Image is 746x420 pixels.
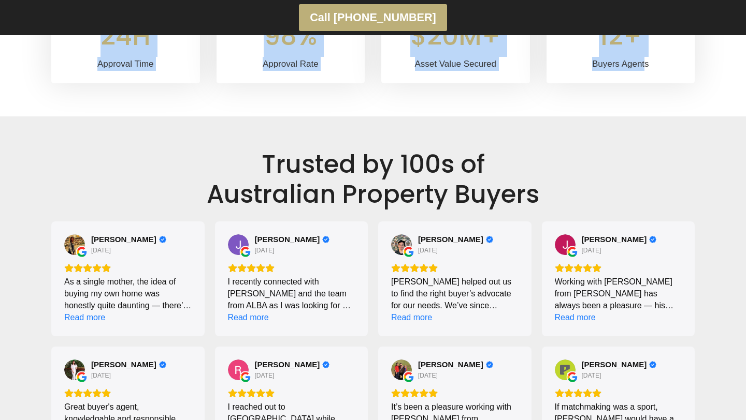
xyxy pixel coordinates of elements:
[64,234,85,255] img: Marie-Claire van Ark
[322,361,329,368] div: Verified Customer
[418,360,493,369] a: Review by Adam Fahey
[64,234,85,255] a: View on Google
[394,57,518,71] div: Asset Value Secured
[255,235,320,244] span: [PERSON_NAME]
[418,246,438,254] div: [DATE]
[582,360,647,369] span: [PERSON_NAME]
[64,388,192,398] div: Rating: 5.0 out of 5
[91,235,156,244] span: [PERSON_NAME]
[418,371,438,380] div: [DATE]
[559,16,683,57] div: 12+
[91,246,111,254] div: [DATE]
[64,16,188,57] div: 24H
[582,371,601,380] div: [DATE]
[394,16,518,57] div: $20M+
[91,235,166,244] a: Review by Marie-Claire van Ark
[229,16,353,57] div: 98%
[486,236,493,243] div: Verified Customer
[228,276,355,311] div: I recently connected with [PERSON_NAME] and the team from ALBA as I was looking for a low cost hi...
[418,235,493,244] a: Review by David Gloury
[228,311,269,323] div: Read more
[391,359,412,380] img: Adam Fahey
[91,360,166,369] a: Review by Michelle Xin
[255,360,320,369] span: [PERSON_NAME]
[322,236,329,243] div: Verified Customer
[391,388,519,398] div: Rating: 5.0 out of 5
[555,388,682,398] div: Rating: 5.0 out of 5
[64,311,105,323] div: Read more
[391,234,412,255] img: David Gloury
[391,234,412,255] a: View on Google
[159,236,166,243] div: Verified Customer
[391,311,432,323] div: Read more
[255,371,275,380] div: [DATE]
[64,276,192,311] div: As a single mother, the idea of buying my own home was honestly quite daunting — there’s so much ...
[486,361,493,368] div: Verified Customer
[64,359,85,380] a: View on Google
[255,246,275,254] div: [DATE]
[228,234,249,255] img: Janet S
[255,235,330,244] a: Review by Janet S
[228,388,355,398] div: Rating: 5.0 out of 5
[91,360,156,369] span: [PERSON_NAME]
[64,359,85,380] img: Michelle Xin
[310,11,436,24] strong: Call [PHONE_NUMBER]
[391,359,412,380] a: View on Google
[229,57,353,71] div: Approval Rate
[582,235,647,244] span: [PERSON_NAME]
[255,360,330,369] a: Review by Rob Catoggio
[418,360,483,369] span: [PERSON_NAME]
[555,276,682,311] div: Working with [PERSON_NAME] from [PERSON_NAME] has always been a pleasure — his professionalism an...
[228,234,249,255] a: View on Google
[64,57,188,71] div: Approval Time
[228,359,249,380] a: View on Google
[391,276,519,311] div: [PERSON_NAME] helped out us to find the right buyer’s advocate for our needs. We’ve since managed...
[228,359,249,380] img: Rob Catoggio
[555,359,576,380] img: Luke Assigal
[391,263,519,273] div: Rating: 5.0 out of 5
[64,263,192,273] div: Rating: 5.0 out of 5
[582,235,657,244] a: Review by Joe Massoud
[159,361,166,368] div: Verified Customer
[228,263,355,273] div: Rating: 5.0 out of 5
[582,360,657,369] a: Review by Luke Assigal
[418,235,483,244] span: [PERSON_NAME]
[555,234,576,255] a: View on Google
[51,149,695,209] h2: Trusted by 100s of Australian Property Buyers
[555,359,576,380] a: View on Google
[555,311,596,323] div: Read more
[555,234,576,255] img: Joe Massoud
[555,263,682,273] div: Rating: 5.0 out of 5
[91,371,111,380] div: [DATE]
[649,361,656,368] div: Verified Customer
[582,246,601,254] div: [DATE]
[559,57,683,71] div: Buyers Agents
[649,236,656,243] div: Verified Customer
